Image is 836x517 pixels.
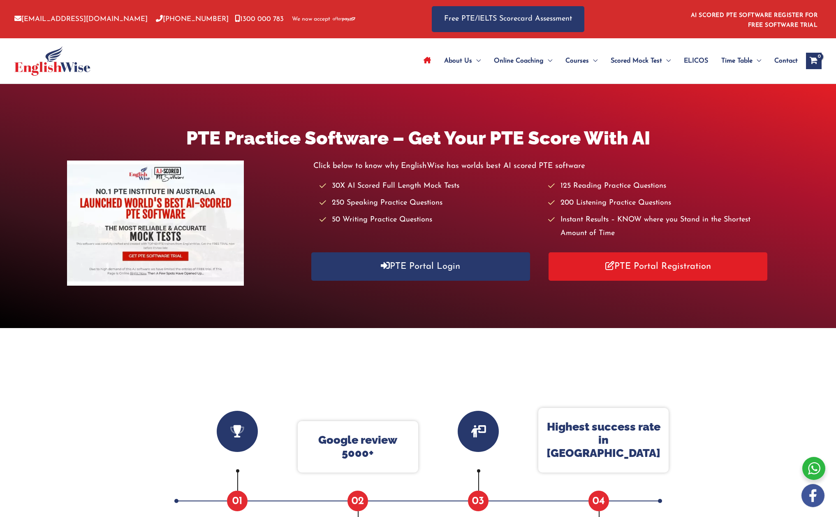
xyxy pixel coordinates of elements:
aside: Header Widget 1 [686,6,822,33]
span: 03 [468,491,489,511]
a: View Shopping Cart, empty [806,53,822,69]
span: ELICOS [684,47,708,75]
a: Online CoachingMenu Toggle [487,47,559,75]
a: PTE Portal Registration [549,252,767,281]
span: Menu Toggle [753,47,761,75]
a: [EMAIL_ADDRESS][DOMAIN_NAME] [14,16,148,23]
img: pte-institute-main [67,161,244,286]
h1: PTE Practice Software – Get Your PTE Score With AI [67,125,769,151]
li: 200 Listening Practice Questions [548,196,769,210]
span: Menu Toggle [472,47,481,75]
li: 250 Speaking Practice Questions [320,196,540,210]
a: AI SCORED PTE SOFTWARE REGISTER FOR FREE SOFTWARE TRIAL [691,12,818,28]
a: Free PTE/IELTS Scorecard Assessment [432,6,584,32]
span: 01 [227,491,248,511]
li: Instant Results – KNOW where you Stand in the Shortest Amount of Time [548,213,769,241]
p: Google review 5000+ [306,433,410,460]
li: 30X AI Scored Full Length Mock Tests [320,179,540,193]
img: cropped-ew-logo [14,46,90,76]
a: About UsMenu Toggle [438,47,487,75]
span: Time Table [721,47,753,75]
li: 50 Writing Practice Questions [320,213,540,227]
span: Menu Toggle [589,47,597,75]
p: Click below to know why EnglishWise has worlds best AI scored PTE software [313,159,769,173]
a: Contact [768,47,798,75]
a: Time TableMenu Toggle [715,47,768,75]
span: We now accept [292,15,330,23]
a: ELICOS [677,47,715,75]
a: PTE Portal Login [311,252,530,281]
span: 02 [347,491,368,511]
p: Highest success rate in [GEOGRAPHIC_DATA] [547,420,660,460]
li: 125 Reading Practice Questions [548,179,769,193]
span: 04 [588,491,609,511]
span: Online Coaching [494,47,544,75]
span: Menu Toggle [662,47,671,75]
a: [PHONE_NUMBER] [156,16,229,23]
nav: Site Navigation: Main Menu [417,47,798,75]
a: Scored Mock TestMenu Toggle [604,47,677,75]
a: 1300 000 783 [235,16,284,23]
img: Afterpay-Logo [333,17,355,21]
span: Courses [565,47,589,75]
img: white-facebook.png [801,484,824,507]
a: CoursesMenu Toggle [559,47,604,75]
span: About Us [444,47,472,75]
span: Scored Mock Test [611,47,662,75]
span: Contact [774,47,798,75]
span: Menu Toggle [544,47,552,75]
